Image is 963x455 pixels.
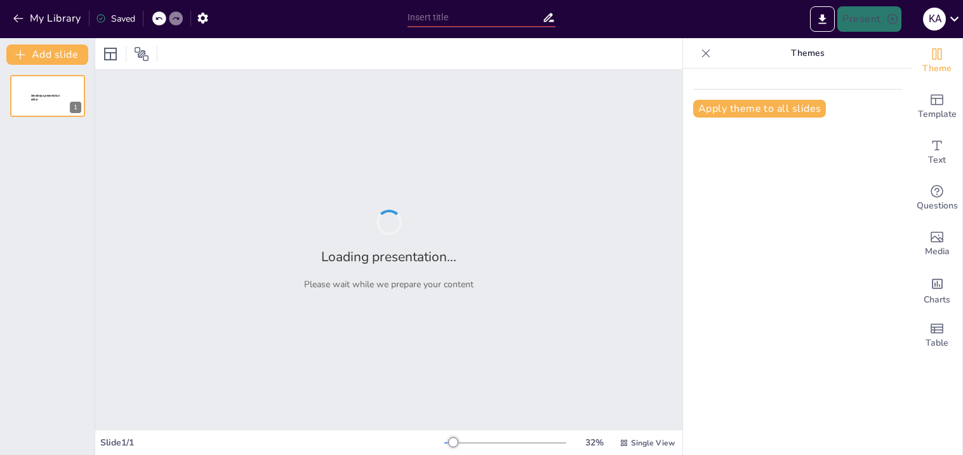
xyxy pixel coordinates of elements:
button: K A [923,6,946,32]
button: My Library [10,8,86,29]
div: 1 [10,75,85,117]
span: Media [925,245,950,259]
p: Themes [716,38,899,69]
div: Change the overall theme [912,38,962,84]
span: Template [918,107,957,121]
div: Layout [100,44,121,64]
div: Add text boxes [912,130,962,175]
div: Add charts and graphs [912,267,962,313]
button: Export to PowerPoint [810,6,835,32]
span: Table [926,336,948,350]
input: Insert title [408,8,542,27]
span: Questions [917,199,958,213]
h2: Loading presentation... [321,248,456,266]
div: Saved [96,13,135,25]
div: K A [923,8,946,31]
div: Add a table [912,313,962,358]
div: Get real-time input from your audience [912,175,962,221]
span: Charts [924,293,950,307]
div: 1 [70,102,81,113]
span: Theme [922,62,952,76]
button: Present [837,6,901,32]
button: Apply theme to all slides [693,100,826,118]
div: Slide 1 / 1 [100,437,444,449]
span: Position [134,46,149,62]
p: Please wait while we prepare your content [304,278,474,290]
span: Text [928,153,946,167]
div: Add ready made slides [912,84,962,130]
span: Single View [631,438,675,448]
button: Add slide [6,44,88,65]
div: 32 % [579,437,609,449]
span: Sendsteps presentation editor [31,94,60,101]
div: Add images, graphics, shapes or video [912,221,962,267]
